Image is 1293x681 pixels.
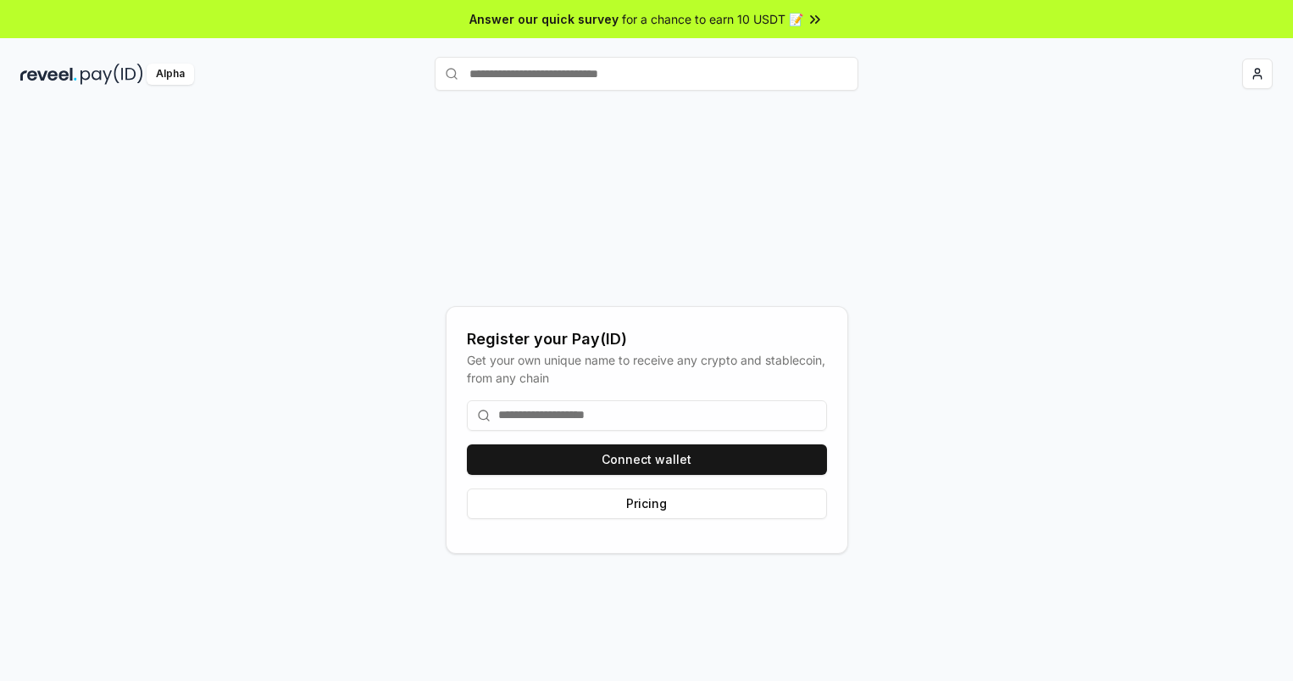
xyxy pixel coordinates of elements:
span: Answer our quick survey [469,10,619,28]
div: Alpha [147,64,194,85]
div: Get your own unique name to receive any crypto and stablecoin, from any chain [467,351,827,387]
button: Pricing [467,488,827,519]
span: for a chance to earn 10 USDT 📝 [622,10,803,28]
img: pay_id [80,64,143,85]
div: Register your Pay(ID) [467,327,827,351]
button: Connect wallet [467,444,827,475]
img: reveel_dark [20,64,77,85]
